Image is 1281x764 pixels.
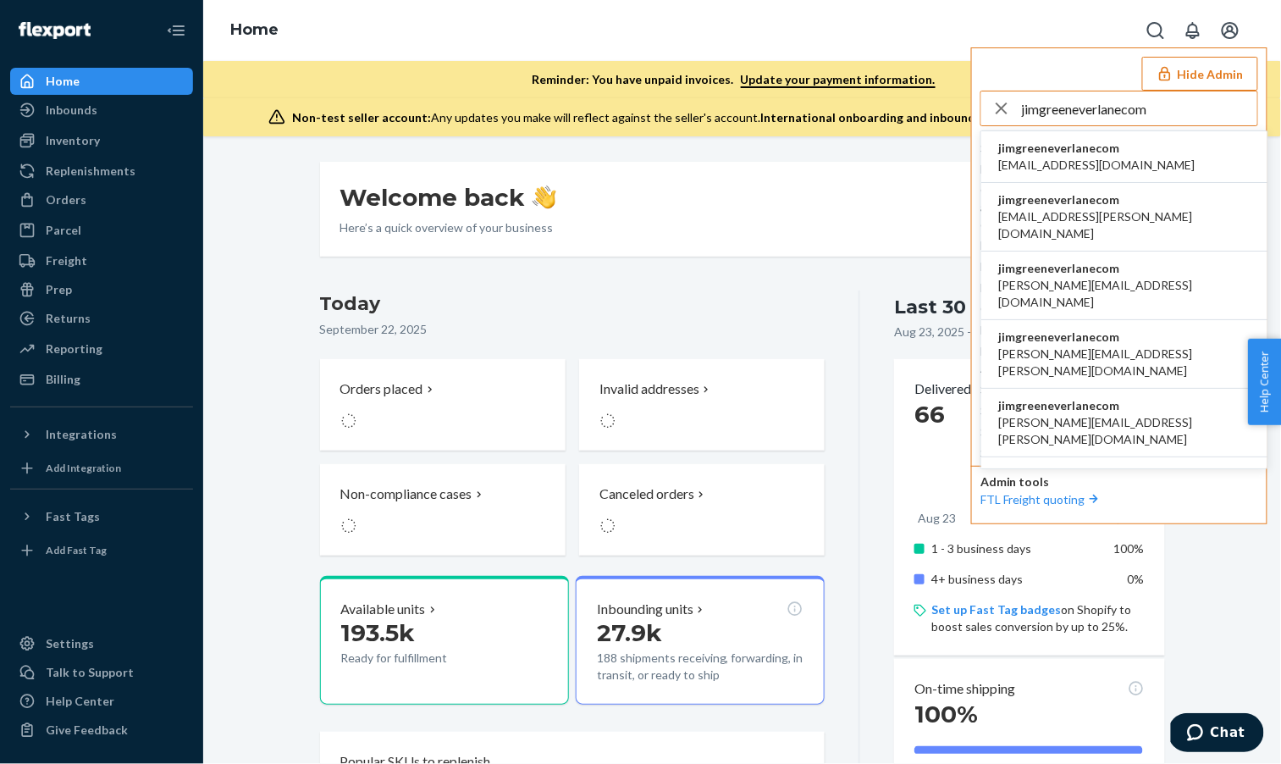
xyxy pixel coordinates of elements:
[341,618,416,647] span: 193.5k
[1142,57,1258,91] button: Hide Admin
[980,473,1258,490] p: Admin tools
[10,186,193,213] a: Orders
[46,635,94,652] div: Settings
[230,20,279,39] a: Home
[10,717,193,744] button: Give Feedback
[931,540,1098,557] p: 1 - 3 business days
[320,464,566,556] button: Non-compliance cases
[980,492,1102,507] a: FTL Freight quoting
[998,157,1195,174] span: [EMAIL_ADDRESS][DOMAIN_NAME]
[998,208,1251,242] span: [EMAIL_ADDRESS][PERSON_NAME][DOMAIN_NAME]
[320,359,566,451] button: Orders placed
[320,321,825,338] p: September 22, 2025
[10,659,193,686] button: Talk to Support
[931,602,1061,617] a: Set up Fast Tag badges
[1176,14,1210,47] button: Open notifications
[46,722,128,739] div: Give Feedback
[998,191,1251,208] span: jimgreeneverlanecom
[10,217,193,244] a: Parcel
[46,191,86,208] div: Orders
[998,397,1251,414] span: jimgreeneverlanecom
[46,371,80,388] div: Billing
[46,508,100,525] div: Fast Tags
[1139,14,1173,47] button: Open Search Box
[10,68,193,95] a: Home
[597,650,803,684] p: 188 shipments receiving, forwarding, in transit, or ready to ship
[46,132,100,149] div: Inventory
[1022,91,1257,125] input: Search or paste seller ID
[760,110,1199,125] span: International onboarding and inbounding may not work during impersonation.
[320,576,569,705] button: Available units193.5kReady for fulfillment
[10,335,193,363] a: Reporting
[599,484,694,504] p: Canceled orders
[10,305,193,332] a: Returns
[10,97,193,124] a: Inbounds
[1213,14,1247,47] button: Open account menu
[340,379,423,399] p: Orders placed
[10,247,193,274] a: Freight
[10,366,193,393] a: Billing
[918,510,956,527] p: Aug 23
[914,379,1025,399] button: Delivered orders
[159,14,193,47] button: Close Navigation
[340,182,556,213] h1: Welcome back
[46,163,135,180] div: Replenishments
[46,693,114,710] div: Help Center
[46,340,102,357] div: Reporting
[217,6,292,55] ol: breadcrumbs
[914,399,1144,429] div: 0
[998,260,1251,277] span: jimgreeneverlanecom
[10,688,193,715] a: Help Center
[10,158,193,185] a: Replenishments
[998,466,1195,483] span: jimgreeneverlanecom
[599,379,699,399] p: Invalid addresses
[46,310,91,327] div: Returns
[341,650,498,667] p: Ready for fulfillment
[931,601,1144,635] p: on Shopify to boost sales conversion by up to 25%.
[894,324,1074,340] p: Aug 23, 2025 - Sep 22, 2025 ( CDT )
[1114,541,1145,556] span: 100%
[10,537,193,564] a: Add Fast Tag
[19,22,91,39] img: Flexport logo
[579,359,825,451] button: Invalid addresses
[292,109,1199,126] div: Any updates you make will reflect against the seller's account.
[341,600,426,619] p: Available units
[533,71,936,88] p: Reminder: You have unpaid invoices.
[579,464,825,556] button: Canceled orders
[533,185,556,209] img: hand-wave emoji
[10,276,193,303] a: Prep
[340,484,472,504] p: Non-compliance cases
[46,252,87,269] div: Freight
[998,329,1251,346] span: jimgreeneverlanecom
[46,461,121,475] div: Add Integration
[576,576,825,705] button: Inbounding units27.9k188 shipments receiving, forwarding, in transit, or ready to ship
[46,102,97,119] div: Inbounds
[10,455,193,482] a: Add Integration
[320,291,825,318] h3: Today
[998,414,1251,448] span: [PERSON_NAME][EMAIL_ADDRESS][PERSON_NAME][DOMAIN_NAME]
[894,294,1018,320] div: Last 30 days
[46,281,72,298] div: Prep
[1171,713,1264,756] iframe: Opens a widget where you can chat to one of our agents
[741,72,936,88] a: Update your payment information.
[1248,339,1281,425] button: Help Center
[914,400,945,429] span: 66
[914,700,978,728] span: 100%
[46,222,81,239] div: Parcel
[914,679,1015,699] p: On-time shipping
[46,73,80,90] div: Home
[10,630,193,657] a: Settings
[597,618,662,647] span: 27.9k
[1128,572,1145,586] span: 0%
[46,664,134,681] div: Talk to Support
[10,127,193,154] a: Inventory
[340,219,556,236] p: Here’s a quick overview of your business
[46,426,117,443] div: Integrations
[998,346,1251,379] span: [PERSON_NAME][EMAIL_ADDRESS][PERSON_NAME][DOMAIN_NAME]
[931,571,1098,588] p: 4+ business days
[10,421,193,448] button: Integrations
[998,277,1251,311] span: [PERSON_NAME][EMAIL_ADDRESS][DOMAIN_NAME]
